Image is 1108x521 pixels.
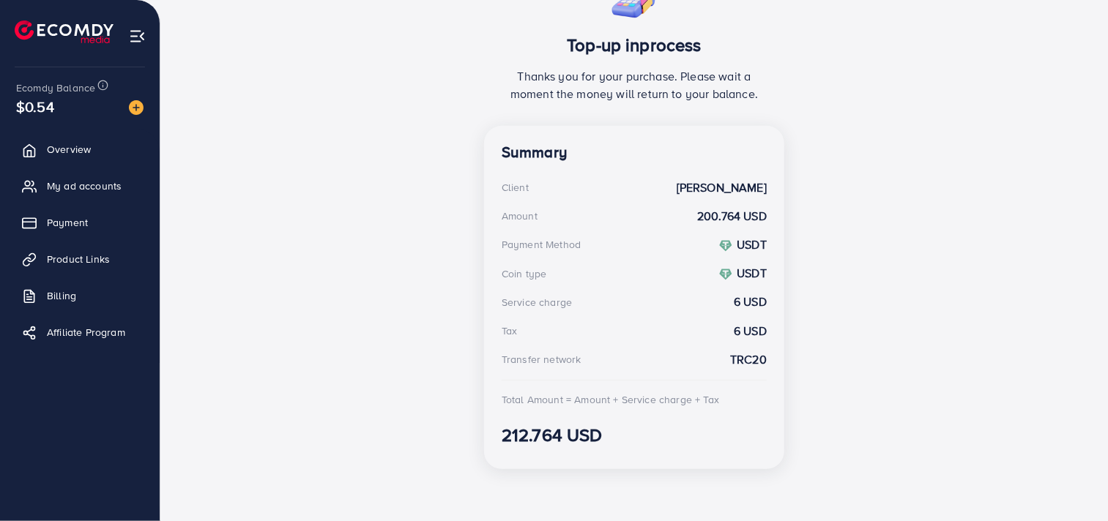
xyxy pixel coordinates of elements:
span: $0.54 [16,96,54,117]
img: logo [15,20,114,43]
a: Billing [11,281,149,310]
span: Affiliate Program [47,325,125,340]
p: Thanks you for your purchase. Please wait a moment the money will return to your balance. [502,67,767,102]
span: Ecomdy Balance [16,80,95,95]
span: Product Links [47,252,110,266]
a: Affiliate Program [11,318,149,347]
span: Payment [47,215,88,230]
div: Amount [502,209,538,223]
img: image [129,100,144,115]
div: Payment Method [502,237,581,252]
a: Product Links [11,244,149,274]
div: Tax [502,323,517,338]
div: Transfer network [502,352,581,367]
strong: TRC20 [730,351,767,368]
span: Overview [47,142,91,157]
strong: 6 USD [734,323,767,339]
a: My ad accounts [11,171,149,200]
strong: 6 USD [734,293,767,310]
span: My ad accounts [47,179,122,193]
img: coin [719,268,732,281]
div: Service charge [502,295,572,310]
strong: USDT [737,236,767,252]
iframe: Chat [1046,455,1097,510]
img: coin [719,239,732,252]
div: Client [502,180,529,195]
img: menu [129,28,146,45]
div: Coin type [502,266,546,281]
a: Overview [11,135,149,164]
span: Billing [47,288,76,303]
strong: [PERSON_NAME] [677,179,767,196]
h3: 212.764 USD [502,424,767,446]
strong: USDT [737,265,767,281]
a: Payment [11,208,149,237]
div: Total Amount = Amount + Service charge + Tax [502,392,719,407]
h3: Top-up inprocess [502,34,767,56]
h4: Summary [502,143,767,162]
strong: 200.764 USD [697,208,767,225]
